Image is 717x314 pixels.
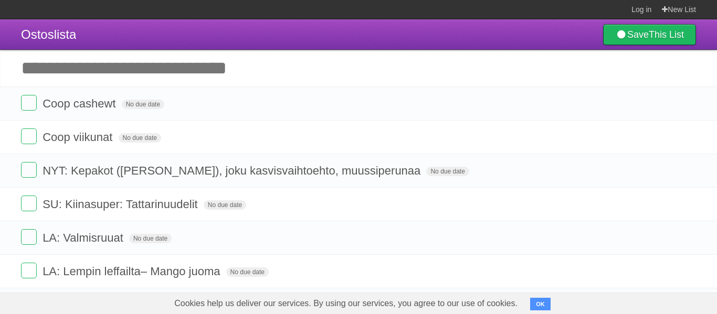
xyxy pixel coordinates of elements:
label: Done [21,196,37,211]
span: No due date [129,234,172,243]
span: No due date [122,100,164,109]
span: SU: Kiinasuper: Tattarinuudelit [43,198,201,211]
span: Ostoslista [21,27,76,41]
span: NYT: Kepakot ([PERSON_NAME]), joku kasvisvaihtoehto, muussiperunaa [43,164,423,177]
span: LA: Lempin leffailta– Mango juoma [43,265,223,278]
span: No due date [426,167,469,176]
button: OK [530,298,551,310]
label: Done [21,128,37,144]
span: Coop cashewt [43,97,118,110]
label: Done [21,95,37,111]
span: Coop viikunat [43,131,115,144]
span: No due date [226,267,269,277]
span: LA: Valmisruuat [43,231,126,244]
a: SaveThis List [603,24,696,45]
span: Cookies help us deliver our services. By using our services, you agree to our use of cookies. [164,293,528,314]
span: No due date [119,133,161,143]
span: No due date [204,200,246,210]
label: Done [21,263,37,278]
label: Done [21,229,37,245]
b: This List [649,29,684,40]
label: Done [21,162,37,178]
